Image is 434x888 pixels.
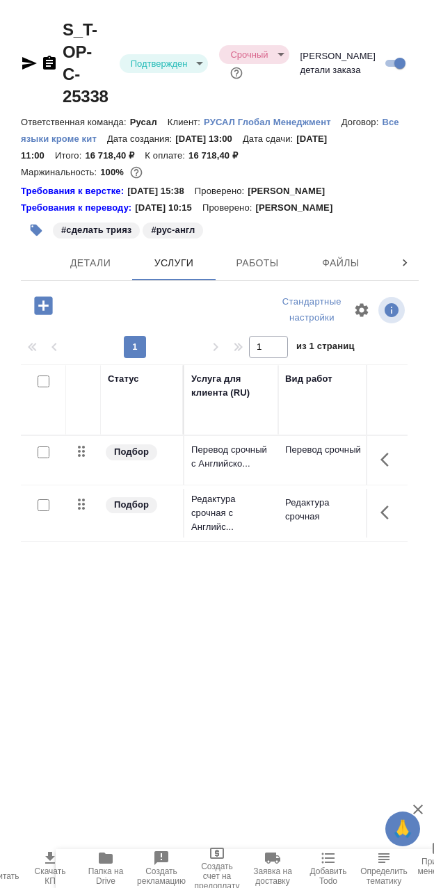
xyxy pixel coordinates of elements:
[245,849,300,888] button: Заявка на доставку
[227,64,246,82] button: Доп статусы указывают на важность/срочность заказа
[378,297,408,323] span: Посмотреть информацию
[341,117,383,127] p: Договор:
[360,866,408,886] span: Определить тематику
[309,866,348,886] span: Добавить Todo
[219,45,289,64] div: Подтвержден
[78,849,134,888] button: Папка на Drive
[189,849,245,888] button: Создать счет на предоплату
[285,372,332,386] div: Вид работ
[134,849,189,888] button: Создать рекламацию
[255,201,343,215] p: [PERSON_NAME]
[307,255,374,272] span: Файлы
[145,150,188,161] p: К оплате:
[195,184,248,198] p: Проверено:
[135,201,202,215] p: [DATE] 10:15
[202,201,256,215] p: Проверено:
[243,134,296,144] p: Дата сдачи:
[51,223,141,235] span: сделать трияз
[21,201,135,215] a: Требования к переводу:
[127,184,195,198] p: [DATE] 15:38
[285,496,365,524] p: Редактура срочная
[63,20,108,106] a: S_T-OP-C-25338
[21,117,130,127] p: Ответственная команда:
[204,115,341,127] a: РУСАЛ Глобал Менеджмент
[385,812,420,846] button: 🙏
[24,291,63,320] button: Добавить услугу
[31,866,70,886] span: Скачать КП
[140,255,207,272] span: Услуги
[108,372,139,386] div: Статус
[356,849,412,888] button: Определить тематику
[22,849,78,888] button: Скачать КП
[204,117,341,127] p: РУСАЛ Глобал Менеджмент
[114,498,149,512] p: Подбор
[253,866,292,886] span: Заявка на доставку
[300,49,380,77] span: [PERSON_NAME] детали заказа
[248,184,335,198] p: [PERSON_NAME]
[57,255,124,272] span: Детали
[85,150,145,161] p: 16 718,40 ₽
[345,293,378,327] span: Настроить таблицу
[21,167,100,177] p: Маржинальность:
[188,150,248,161] p: 16 718,40 ₽
[41,55,58,72] button: Скопировать ссылку
[391,814,415,843] span: 🙏
[21,184,127,198] a: Требования к верстке:
[279,291,345,329] div: split button
[21,55,38,72] button: Скопировать ссылку для ЯМессенджера
[100,167,127,177] p: 100%
[55,150,85,161] p: Итого:
[61,223,131,237] p: #сделать трияз
[224,255,291,272] span: Работы
[191,372,271,400] div: Услуга для клиента (RU)
[151,223,195,237] p: #рус-англ
[168,117,204,127] p: Клиент:
[137,866,186,886] span: Создать рекламацию
[21,215,51,245] button: Добавить тэг
[191,443,271,471] p: Перевод срочный с Английско...
[141,223,204,235] span: рус-англ
[175,134,243,144] p: [DATE] 13:00
[130,117,168,127] p: Русал
[285,443,365,457] p: Перевод срочный
[191,492,271,534] p: Редактура срочная с Английс...
[127,58,192,70] button: Подтвержден
[300,849,356,888] button: Добавить Todo
[114,445,149,459] p: Подбор
[372,496,405,529] button: Показать кнопки
[226,49,272,60] button: Срочный
[21,201,135,215] div: Нажми, чтобы открыть папку с инструкцией
[21,184,127,198] div: Нажми, чтобы открыть папку с инструкцией
[120,54,209,73] div: Подтвержден
[86,866,125,886] span: Папка на Drive
[296,338,355,358] span: из 1 страниц
[127,163,145,181] button: 0.00 RUB;
[372,443,405,476] button: Показать кнопки
[107,134,175,144] p: Дата создания:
